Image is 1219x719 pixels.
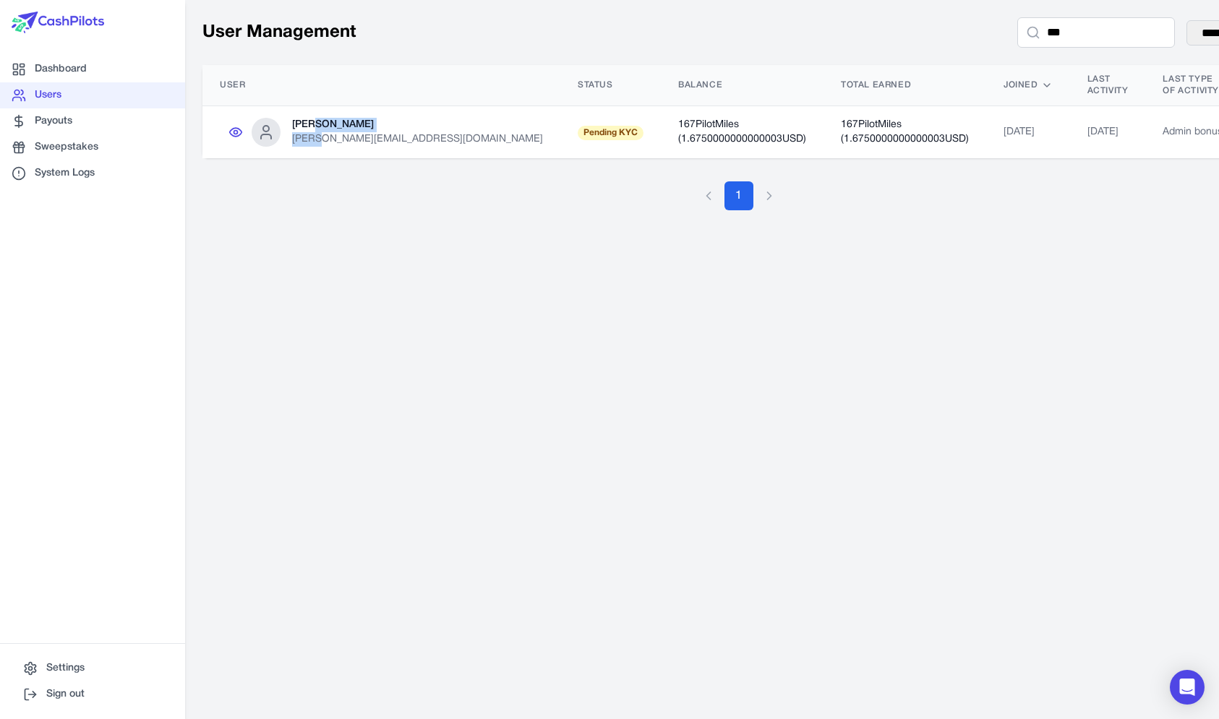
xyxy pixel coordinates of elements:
td: [DATE] [1070,106,1146,159]
td: 167 PilotMiles ( 1.6750000000000003 USD) [824,106,986,159]
img: CashPilots Logo [12,12,104,33]
td: 167 PilotMiles ( 1.6750000000000003 USD) [661,106,824,159]
button: Sign out [12,681,174,707]
div: [PERSON_NAME][EMAIL_ADDRESS][DOMAIN_NAME] [292,132,543,147]
span: User [220,79,245,91]
span: Total Earned [841,79,911,91]
span: Balance [678,79,722,91]
span: Pending KYC [578,126,643,140]
div: [PERSON_NAME] [292,118,543,132]
button: 1 [724,181,753,210]
td: [DATE] [986,106,1070,159]
button: Previous page [696,183,722,209]
h1: User Management [202,21,356,44]
span: Last Activity [1087,74,1129,97]
span: Joined [1004,79,1038,91]
button: Next page [756,183,782,209]
div: Open Intercom Messenger [1170,670,1205,705]
a: Settings [12,655,174,681]
span: Status [578,79,613,91]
